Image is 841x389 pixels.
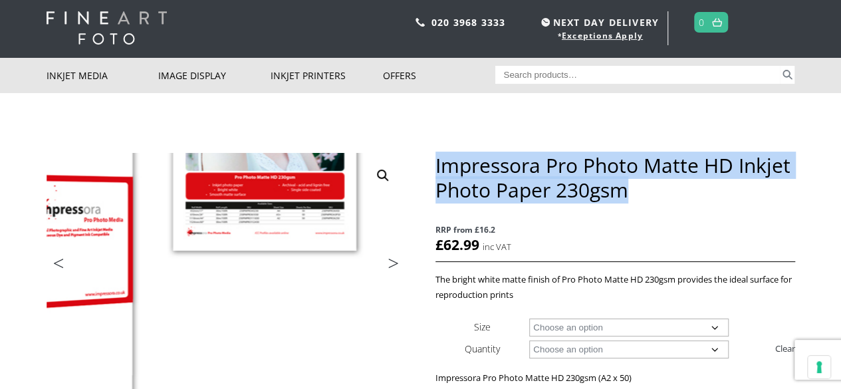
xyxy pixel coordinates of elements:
[699,13,705,32] a: 0
[47,11,167,45] img: logo-white.svg
[435,370,794,386] p: Impressora Pro Photo Matte HD 230gsm (A2 x 50)
[808,356,830,378] button: Your consent preferences for tracking technologies
[780,66,795,84] button: Search
[383,58,495,93] a: Offers
[416,18,425,27] img: phone.svg
[495,66,780,84] input: Search products…
[435,235,479,254] bdi: 62.99
[435,153,794,202] h1: Impressora Pro Photo Matte HD Inkjet Photo Paper 230gsm
[474,321,491,333] label: Size
[541,18,550,27] img: time.svg
[158,58,271,93] a: Image Display
[435,235,443,254] span: £
[538,15,659,30] span: NEXT DAY DELIVERY
[465,342,500,355] label: Quantity
[435,272,794,303] p: The bright white matte finish of Pro Photo Matte HD 230gsm provides the ideal surface for reprodu...
[712,18,722,27] img: basket.svg
[271,58,383,93] a: Inkjet Printers
[371,164,395,188] a: View full-screen image gallery
[435,222,794,237] span: RRP from £16.2
[47,58,159,93] a: Inkjet Media
[431,16,506,29] a: 020 3968 3333
[562,30,643,41] a: Exceptions Apply
[775,338,795,359] a: Clear options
